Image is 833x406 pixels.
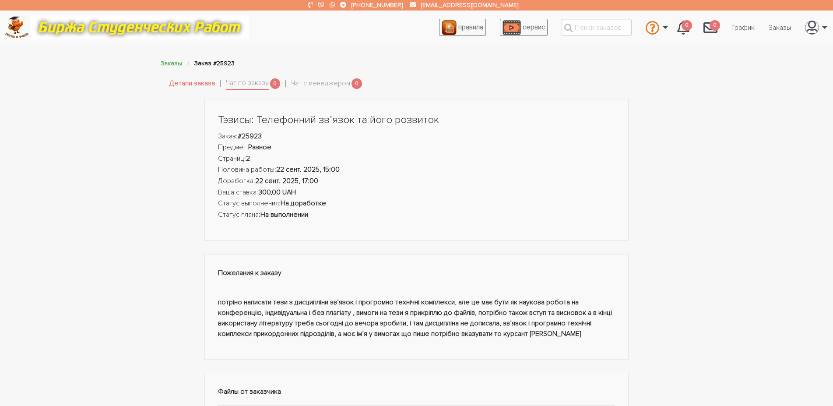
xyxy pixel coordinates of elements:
[226,78,269,90] a: Чат по заказу
[204,254,629,360] div: потріно написати тези з дисципліни звʼязок і прогромно технічні комплекси, але це має бути як нау...
[503,20,521,35] img: play_icon-49f7f135c9dc9a03216cfdbccbe1e3994649169d890fb554cedf0eac35a01ba8.png
[169,78,215,89] a: Детали заказа
[218,142,615,153] li: Предмет:
[724,19,762,36] a: График
[258,188,296,197] strong: 300,00 UAH
[562,19,632,36] input: Поиск заказов
[218,387,281,396] strong: Файлы от заказчика
[696,16,724,39] a: 0
[218,268,281,277] strong: Пожелания к заказу
[218,164,615,176] li: Половина работы:
[710,20,720,31] span: 0
[442,20,457,35] img: agreement_icon-feca34a61ba7f3d1581b08bc946b2ec1ccb426f67415f344566775c155b7f62c.png
[246,154,250,163] strong: 2
[218,198,615,209] li: Статус выполнения:
[351,78,362,89] span: 0
[500,19,548,36] a: сервис
[762,19,798,36] a: Заказы
[194,58,235,68] li: Заказ #25923
[270,78,281,89] span: 0
[458,23,483,32] span: правила
[276,165,340,174] strong: 22 сент. 2025, 15:00
[238,132,262,141] strong: #25923
[218,187,615,198] li: Ваша ставка:
[161,60,182,67] a: Заказы
[218,209,615,221] li: Статус плана:
[682,20,692,31] span: 0
[523,23,545,32] span: сервис
[351,1,403,9] a: [PHONE_NUMBER]
[5,16,29,39] img: logo-c4363faeb99b52c628a42810ed6dfb4293a56d4e4775eb116515dfe7f33672af.png
[30,15,249,39] img: motto-12e01f5a76059d5f6a28199ef077b1f78e012cfde436ab5cf1d4517935686d32.gif
[260,210,308,219] strong: На выполнении
[291,78,350,89] a: Чат с менеджером
[218,176,615,187] li: Доработка:
[281,199,326,208] strong: На доработке
[255,177,318,185] strong: 22 сент. 2025, 17:00
[218,153,615,165] li: Страниц:
[218,113,615,127] h1: Тэзисы: Телефонний звʼязок та його розвиток
[439,19,486,36] a: правила
[670,16,696,39] a: 0
[218,131,615,142] li: Заказ:
[421,1,518,9] a: [EMAIL_ADDRESS][DOMAIN_NAME]
[248,143,271,152] strong: Разное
